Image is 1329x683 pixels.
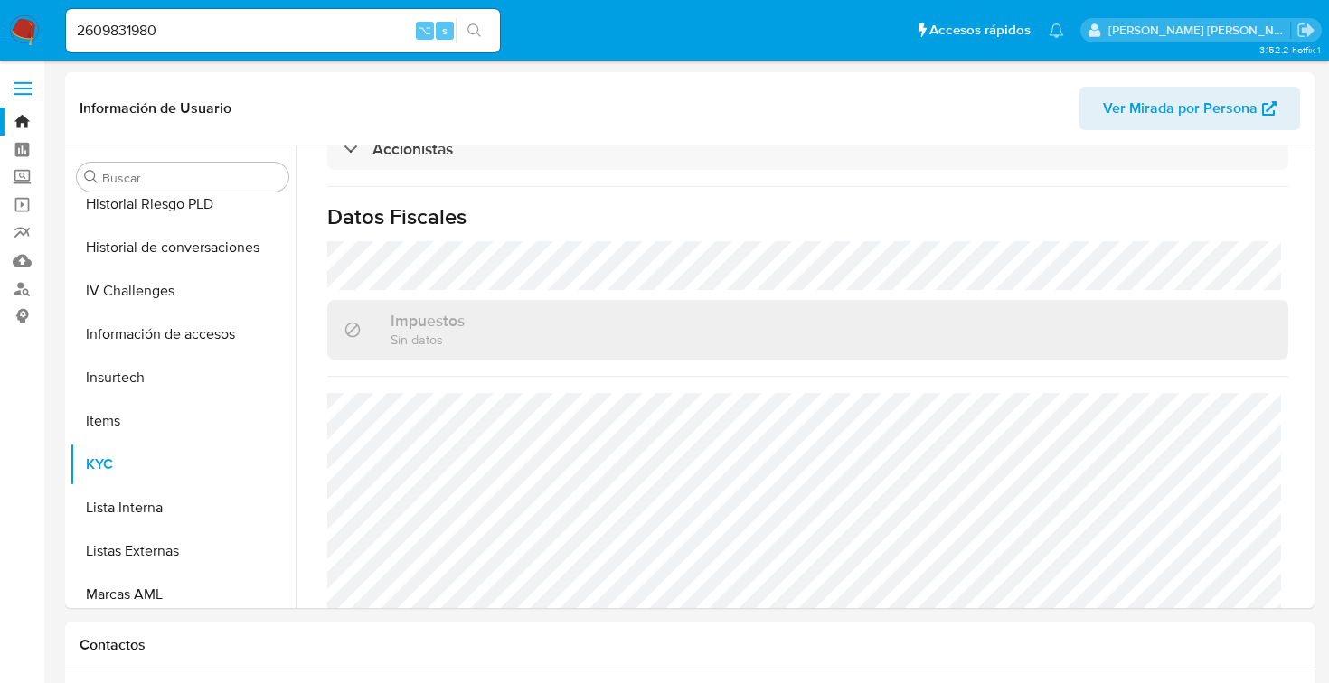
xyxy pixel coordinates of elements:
input: Buscar usuario o caso... [66,19,500,42]
button: Buscar [84,170,99,184]
span: Ver Mirada por Persona [1103,87,1258,130]
button: KYC [70,443,296,486]
button: Ver Mirada por Persona [1079,87,1300,130]
button: Marcas AML [70,573,296,616]
a: Notificaciones [1049,23,1064,38]
button: Historial de conversaciones [70,226,296,269]
span: s [442,22,448,39]
p: Sin datos [391,331,465,348]
button: Insurtech [70,356,296,399]
span: ⌥ [418,22,431,39]
p: rene.vale@mercadolibre.com [1108,22,1291,39]
div: Accionistas [327,128,1288,170]
button: IV Challenges [70,269,296,313]
h1: Información de Usuario [80,99,231,117]
button: search-icon [456,18,493,43]
h3: Accionistas [372,139,453,159]
h1: Datos Fiscales [327,203,1288,230]
button: Información de accesos [70,313,296,356]
button: Items [70,399,296,443]
h3: Impuestos [391,311,465,331]
button: Historial Riesgo PLD [70,182,296,226]
div: ImpuestosSin datos [327,300,1288,359]
button: Lista Interna [70,486,296,529]
span: Accesos rápidos [929,21,1031,40]
input: Buscar [102,170,281,186]
button: Listas Externas [70,529,296,573]
h1: Contactos [80,636,1300,654]
a: Salir [1296,21,1315,40]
